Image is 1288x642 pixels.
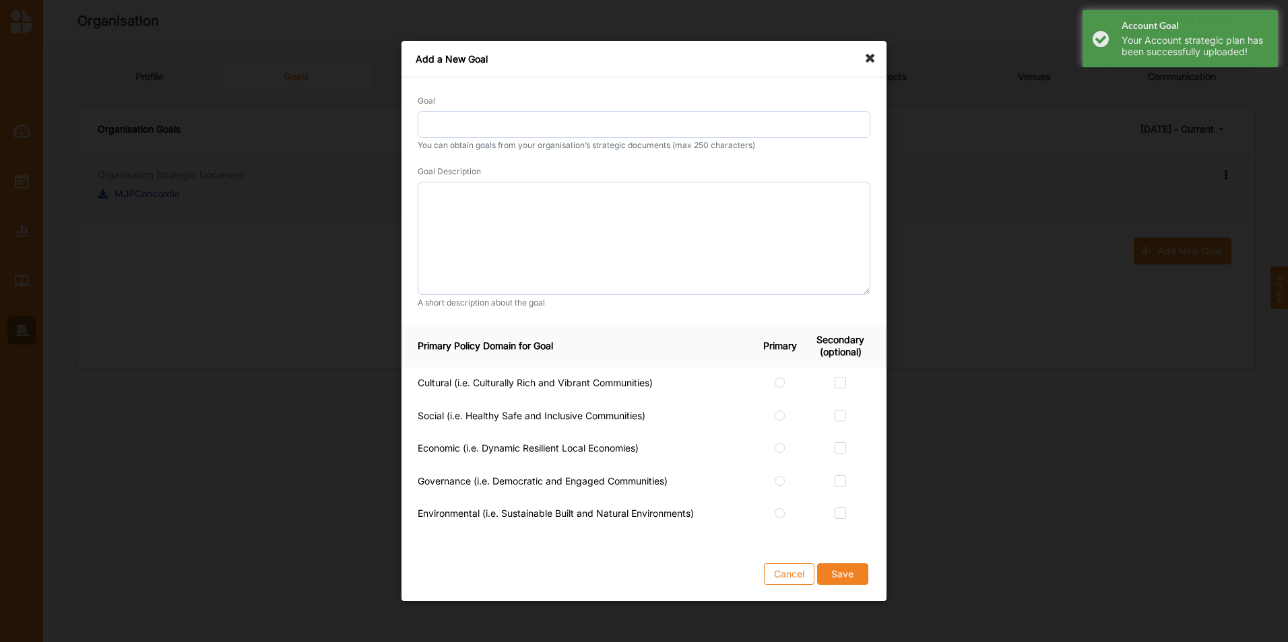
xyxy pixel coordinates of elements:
label: Goal Description [418,166,481,177]
td: Social (i.e. Healthy Safe and Inclusive Communities) [401,400,759,433]
small: You can obtain goals from your organisation’s strategic documents (max 250 characters) [418,140,870,151]
td: Economic (i.e. Dynamic Resilient Local Economies) [401,433,759,466]
div: Add a New Goal [401,41,887,77]
td: Governance (i.e. Democratic and Engaged Communities) [401,466,759,499]
td: Cultural (i.e. Culturally Rich and Vibrant Communities) [401,367,759,400]
small: A short description about the goal [418,297,870,308]
label: Goal [418,96,435,106]
button: Cancel [764,563,814,585]
div: Your Account strategic plan has been successfully uploaded! [1122,35,1268,58]
h4: Account Goal [1122,20,1268,32]
th: Primary Policy Domain for Goal [401,324,759,367]
td: Environmental (i.e. Sustainable Built and Natural Environments) [401,498,759,531]
th: Secondary (optional) [810,324,887,367]
th: Primary [759,324,810,367]
button: Save [817,563,868,585]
